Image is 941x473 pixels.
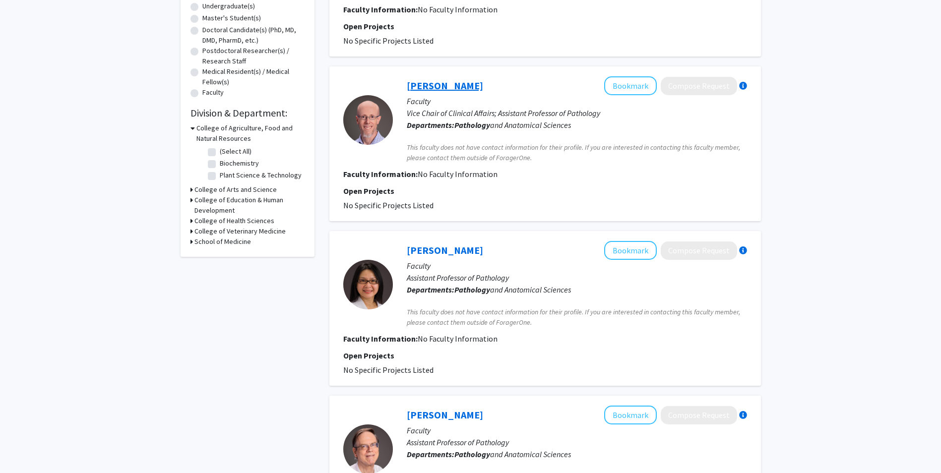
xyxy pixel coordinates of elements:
[202,1,255,11] label: Undergraduate(s)
[739,411,747,419] div: More information
[202,25,305,46] label: Doctoral Candidate(s) (PhD, MD, DMD, PharmD, etc.)
[454,449,490,459] b: Pathology
[343,350,747,361] p: Open Projects
[407,424,747,436] p: Faculty
[196,123,305,144] h3: College of Agriculture, Food and Natural Resources
[407,449,454,459] b: Departments:
[661,77,737,95] button: Compose Request to Eric Johannesen
[407,107,747,119] p: Vice Chair of Clinical Affairs; Assistant Professor of Pathology
[407,244,483,256] a: [PERSON_NAME]
[407,95,747,107] p: Faculty
[454,285,571,295] span: and Anatomical Sciences
[407,272,747,284] p: Assistant Professor of Pathology
[220,158,259,169] label: Biochemistry
[407,307,747,328] span: This faculty does not have contact information for their profile. If you are interested in contac...
[407,120,454,130] b: Departments:
[454,120,490,130] b: Pathology
[739,82,747,90] div: More information
[661,406,737,424] button: Compose Request to Keith Norton
[194,216,274,226] h3: College of Health Sciences
[194,184,277,195] h3: College of Arts and Science
[454,285,490,295] b: Pathology
[407,260,747,272] p: Faculty
[343,334,418,344] b: Faculty Information:
[418,4,498,14] span: No Faculty Information
[7,428,42,466] iframe: Chat
[407,436,747,448] p: Assistant Professor of Pathology
[194,236,251,247] h3: School of Medicine
[220,170,302,180] label: Plant Science & Technology
[343,20,747,32] p: Open Projects
[407,285,454,295] b: Departments:
[418,334,498,344] span: No Faculty Information
[407,79,483,92] a: [PERSON_NAME]
[454,449,571,459] span: and Anatomical Sciences
[343,169,418,179] b: Faculty Information:
[202,46,305,66] label: Postdoctoral Researcher(s) / Research Staff
[418,169,498,179] span: No Faculty Information
[739,246,747,254] div: More information
[202,13,261,23] label: Master's Student(s)
[407,409,483,421] a: [PERSON_NAME]
[343,200,434,210] span: No Specific Projects Listed
[202,87,224,98] label: Faculty
[454,120,571,130] span: and Anatomical Sciences
[407,142,747,163] span: This faculty does not have contact information for their profile. If you are interested in contac...
[343,4,418,14] b: Faculty Information:
[661,241,737,260] button: Compose Request to Van Nguyen
[343,365,434,375] span: No Specific Projects Listed
[202,66,305,87] label: Medical Resident(s) / Medical Fellow(s)
[343,185,747,197] p: Open Projects
[604,76,657,95] button: Add Eric Johannesen to Bookmarks
[190,107,305,119] h2: Division & Department:
[604,241,657,260] button: Add Van Nguyen to Bookmarks
[194,226,286,236] h3: College of Veterinary Medicine
[604,406,657,424] button: Add Keith Norton to Bookmarks
[194,195,305,216] h3: College of Education & Human Development
[343,36,434,46] span: No Specific Projects Listed
[220,146,251,157] label: (Select All)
